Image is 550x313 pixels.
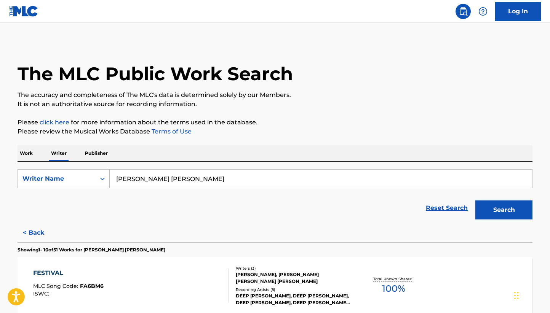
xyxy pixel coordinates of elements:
div: Writers ( 3 ) [236,265,351,271]
div: Help [475,4,491,19]
p: It is not an authoritative source for recording information. [18,100,532,109]
p: Publisher [83,145,110,161]
a: Public Search [456,4,471,19]
span: ISWC : [33,290,51,297]
form: Search Form [18,169,532,223]
div: Writer Name [22,174,91,183]
span: MLC Song Code : [33,283,80,289]
a: Log In [495,2,541,21]
img: help [478,7,488,16]
iframe: Chat Widget [512,276,550,313]
a: Terms of Use [150,128,192,135]
div: Recording Artists ( 8 ) [236,287,351,292]
div: [PERSON_NAME], [PERSON_NAME] [PERSON_NAME] [PERSON_NAME] [236,271,351,285]
span: 100 % [382,282,405,296]
a: Reset Search [422,200,472,216]
div: Drag [514,284,519,307]
p: Writer [49,145,69,161]
div: FESTIVAL [33,269,104,278]
p: Work [18,145,35,161]
h1: The MLC Public Work Search [18,62,293,85]
p: Please review the Musical Works Database [18,127,532,136]
button: Search [475,200,532,219]
p: Showing 1 - 10 of 51 Works for [PERSON_NAME] [PERSON_NAME] [18,246,165,253]
img: search [459,7,468,16]
p: Please for more information about the terms used in the database. [18,118,532,127]
img: MLC Logo [9,6,38,17]
a: click here [40,119,69,126]
p: Total Known Shares: [373,276,414,282]
button: < Back [18,223,63,242]
div: DEEP [PERSON_NAME], DEEP [PERSON_NAME], DEEP [PERSON_NAME], DEEP [PERSON_NAME], DEEP [PERSON_NAME] [236,292,351,306]
p: The accuracy and completeness of The MLC's data is determined solely by our Members. [18,91,532,100]
span: FA6BM6 [80,283,104,289]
